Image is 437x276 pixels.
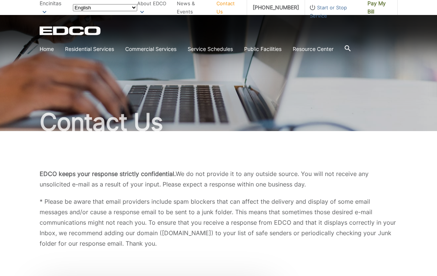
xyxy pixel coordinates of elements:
[65,45,114,53] a: Residential Services
[73,4,137,11] select: Select a language
[125,45,176,53] a: Commercial Services
[188,45,233,53] a: Service Schedules
[293,45,333,53] a: Resource Center
[40,45,54,53] a: Home
[40,170,176,178] b: EDCO keeps your response strictly confidential.
[40,26,102,35] a: EDCD logo. Return to the homepage.
[40,196,398,249] p: * Please be aware that email providers include spam blockers that can affect the delivery and dis...
[40,169,398,189] p: We do not provide it to any outside source. You will not receive any unsolicited e-mail as a resu...
[40,110,398,134] h1: Contact Us
[244,45,281,53] a: Public Facilities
